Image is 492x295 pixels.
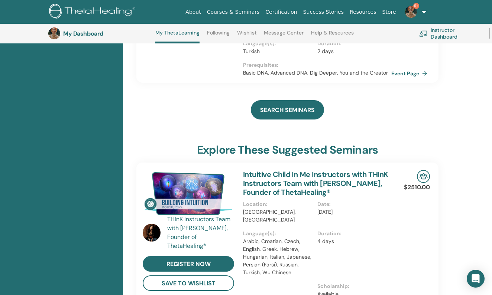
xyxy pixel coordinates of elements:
[243,230,313,237] p: Language(s) :
[300,5,347,19] a: Success Stories
[317,40,387,47] p: Duration :
[243,200,313,208] p: Location :
[467,270,485,288] div: Open Intercom Messenger
[243,61,391,69] p: Prerequisites :
[237,30,257,42] a: Wishlist
[419,25,480,42] a: Instructor Dashboard
[311,30,354,42] a: Help & Resources
[143,256,234,272] a: register now
[260,106,315,114] span: SEARCH SEMINARS
[143,275,234,291] button: save to wishlist
[405,6,417,18] img: default.jpg
[417,170,430,183] img: In-Person Seminar
[404,183,430,192] p: $2510.00
[251,100,324,119] a: SEARCH SEMINARS
[63,30,137,37] h3: My Dashboard
[243,40,313,47] p: Language(s) :
[182,5,204,19] a: About
[419,30,428,37] img: chalkboard-teacher.svg
[197,143,378,157] h3: explore these suggested seminars
[317,230,387,237] p: Duration :
[243,208,313,224] p: [GEOGRAPHIC_DATA], [GEOGRAPHIC_DATA]
[243,237,313,276] p: Arabic, Croatian, Czech, English, Greek, Hebrew, Hungarian, Italian, Japanese, Persian (Farsi), R...
[143,170,234,217] img: Intuitive Child In Me Instructors
[243,69,391,77] p: Basic DNA, Advanced DNA, Dig Deeper, You and the Creator
[379,5,399,19] a: Store
[317,200,387,208] p: Date :
[167,215,236,250] a: THInK Instructors Team with [PERSON_NAME], Founder of ThetaHealing®
[166,260,211,268] span: register now
[243,170,388,197] a: Intuitive Child In Me Instructors with THInK Instructors Team with [PERSON_NAME], Founder of Thet...
[347,5,379,19] a: Resources
[262,5,300,19] a: Certification
[264,30,304,42] a: Message Center
[317,47,387,55] p: 2 days
[204,5,263,19] a: Courses & Seminars
[143,224,161,242] img: default.jpg
[207,30,230,42] a: Following
[48,27,60,39] img: default.jpg
[317,208,387,216] p: [DATE]
[413,3,419,9] span: 9+
[49,4,138,20] img: logo.png
[155,30,200,43] a: My ThetaLearning
[317,237,387,245] p: 4 days
[243,47,313,55] p: Turkish
[391,68,430,79] a: Event Page
[317,282,387,290] p: Scholarship :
